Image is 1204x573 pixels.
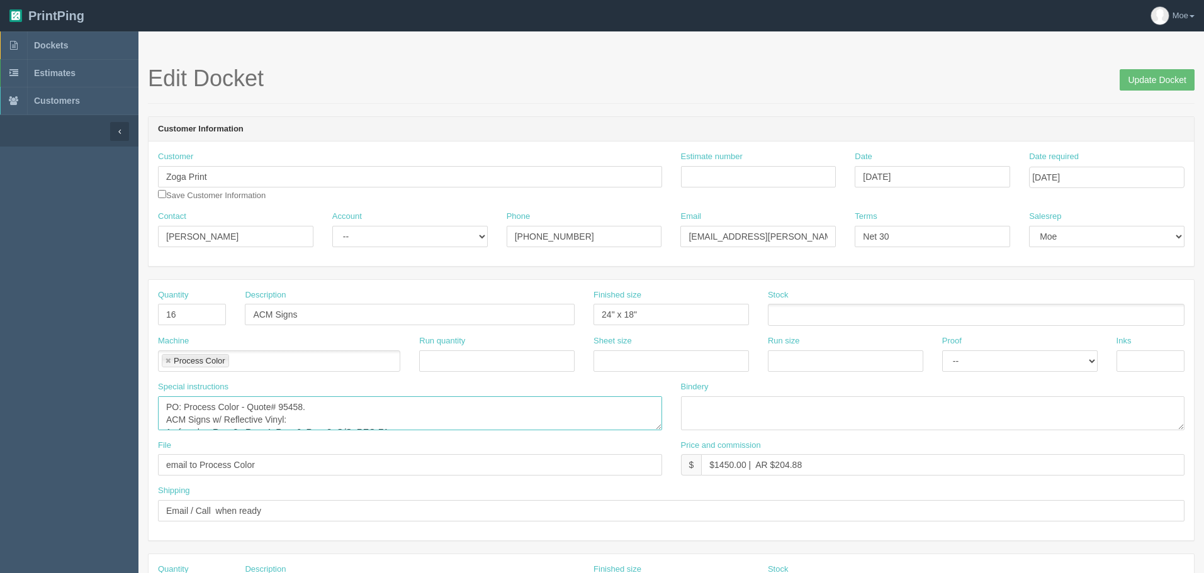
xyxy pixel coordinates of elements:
[1120,69,1195,91] input: Update Docket
[594,335,632,347] label: Sheet size
[9,9,22,22] img: logo-3e63b451c926e2ac314895c53de4908e5d424f24456219fb08d385ab2e579770.png
[855,151,872,163] label: Date
[1029,211,1061,223] label: Salesrep
[1117,335,1132,347] label: Inks
[942,335,962,347] label: Proof
[681,454,702,476] div: $
[594,289,641,301] label: Finished size
[768,289,789,301] label: Stock
[419,335,465,347] label: Run quantity
[681,381,709,393] label: Bindery
[158,440,171,452] label: File
[34,40,68,50] span: Dockets
[680,211,701,223] label: Email
[158,335,189,347] label: Machine
[1029,151,1079,163] label: Date required
[332,211,362,223] label: Account
[158,151,662,201] div: Save Customer Information
[158,381,228,393] label: Special instructions
[149,117,1194,142] header: Customer Information
[158,151,193,163] label: Customer
[1151,7,1169,25] img: avatar_default-7531ab5dedf162e01f1e0bb0964e6a185e93c5c22dfe317fb01d7f8cd2b1632c.jpg
[158,289,188,301] label: Quantity
[768,335,800,347] label: Run size
[507,211,531,223] label: Phone
[148,66,1195,91] h1: Edit Docket
[34,68,76,78] span: Estimates
[681,440,761,452] label: Price and commission
[245,289,286,301] label: Description
[681,151,743,163] label: Estimate number
[158,396,662,430] textarea: PO: Process Color - Quote# 95458. ACM Signs w/ Reflective Vinyl: 1 of each - Row-3, Row-4, Row-6,...
[34,96,80,106] span: Customers
[158,211,186,223] label: Contact
[174,357,225,365] div: Process Color
[158,485,190,497] label: Shipping
[855,211,877,223] label: Terms
[158,166,662,187] input: Enter customer name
